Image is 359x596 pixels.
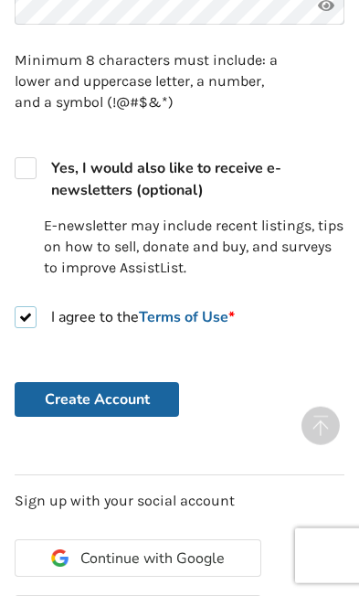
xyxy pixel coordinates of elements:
strong: Yes, I would also like to receive e-newsletters (optional) [51,158,281,200]
p: E-newsletter may include recent listings, tips on how to sell, donate and buy, and surveys to imp... [44,216,344,279]
img: Google Icon [51,549,69,567]
p: Sign up with your social account [15,491,344,512]
span: Continue with Google [80,551,225,566]
label: I agree to the [15,306,235,328]
p: Minimum 8 characters must include: a lower and uppercase letter, a number, and a symbol (!@#$&*) [15,50,279,113]
button: Create Account [15,382,179,417]
a: Terms of Use* [139,307,235,327]
button: Continue with Google [15,539,261,577]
